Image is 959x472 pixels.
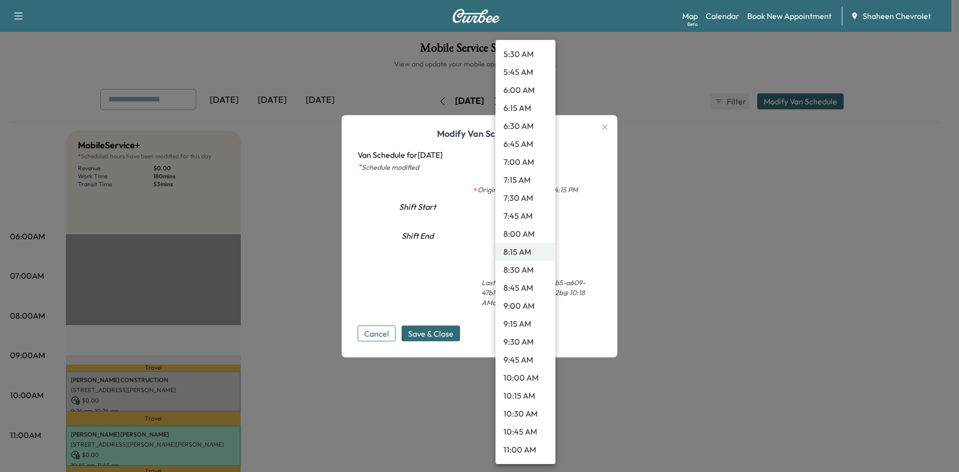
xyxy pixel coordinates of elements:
[495,297,555,315] li: 9:00 AM
[495,351,555,369] li: 9:45 AM
[495,81,555,99] li: 6:00 AM
[495,279,555,297] li: 8:45 AM
[495,135,555,153] li: 6:45 AM
[495,405,555,423] li: 10:30 AM
[495,99,555,117] li: 6:15 AM
[495,45,555,63] li: 5:30 AM
[495,441,555,459] li: 11:00 AM
[495,153,555,171] li: 7:00 AM
[495,243,555,261] li: 8:15 AM
[495,117,555,135] li: 6:30 AM
[495,189,555,207] li: 7:30 AM
[495,387,555,405] li: 10:15 AM
[495,423,555,441] li: 10:45 AM
[495,63,555,81] li: 5:45 AM
[495,315,555,333] li: 9:15 AM
[495,207,555,225] li: 7:45 AM
[495,171,555,189] li: 7:15 AM
[495,333,555,351] li: 9:30 AM
[495,369,555,387] li: 10:00 AM
[495,261,555,279] li: 8:30 AM
[495,225,555,243] li: 8:00 AM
